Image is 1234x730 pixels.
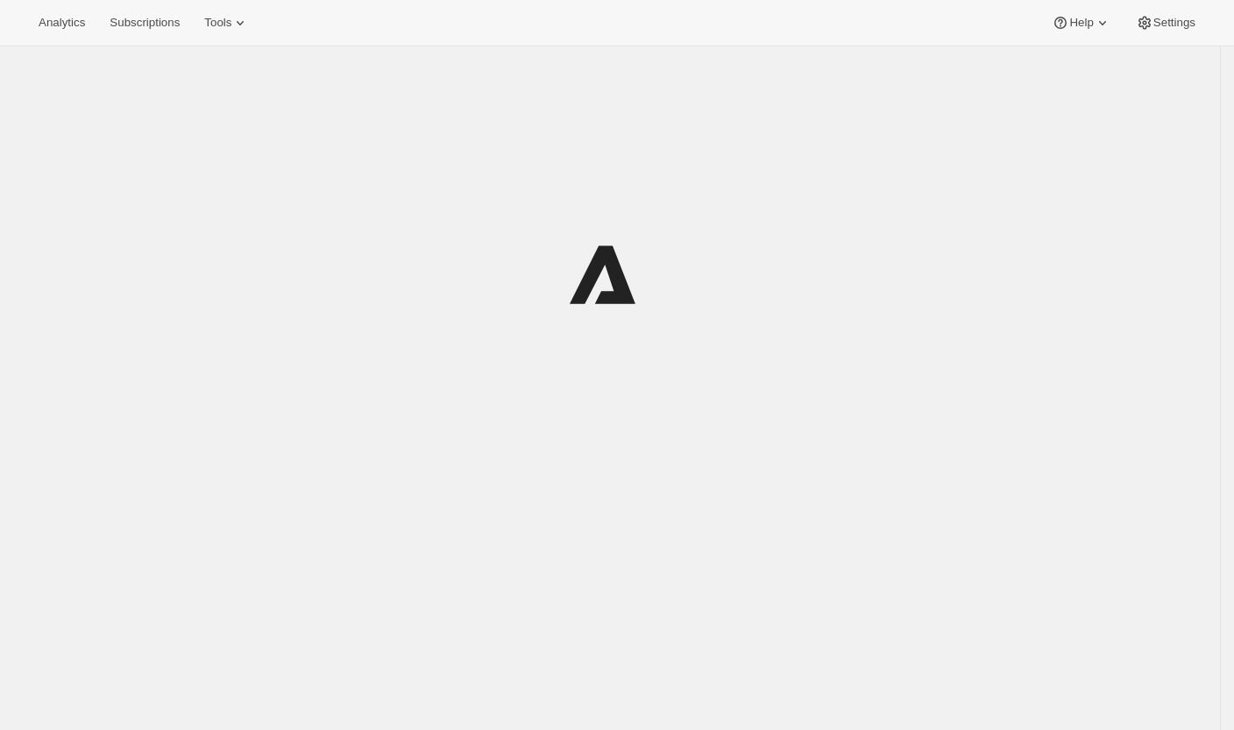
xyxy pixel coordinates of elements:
span: Analytics [39,16,85,30]
span: Tools [204,16,231,30]
button: Analytics [28,11,96,35]
button: Tools [194,11,259,35]
button: Settings [1125,11,1206,35]
button: Help [1041,11,1121,35]
span: Settings [1153,16,1195,30]
span: Subscriptions [110,16,180,30]
span: Help [1069,16,1093,30]
button: Subscriptions [99,11,190,35]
